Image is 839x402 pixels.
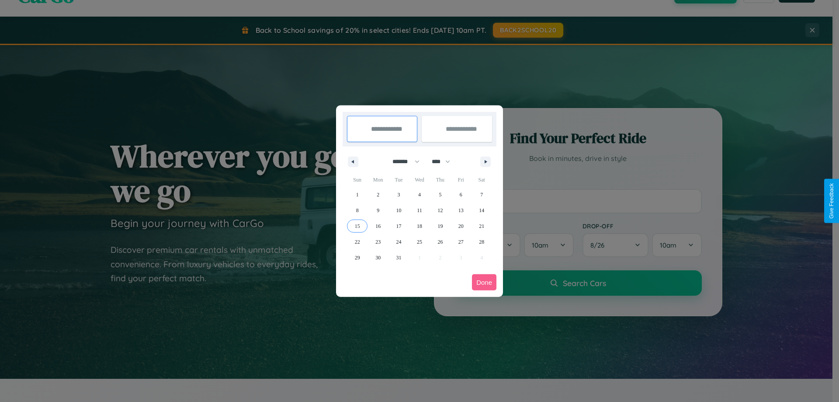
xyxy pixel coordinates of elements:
[430,187,451,203] button: 5
[396,234,402,250] span: 24
[367,203,388,218] button: 9
[409,218,430,234] button: 18
[479,234,484,250] span: 28
[409,234,430,250] button: 25
[472,173,492,187] span: Sat
[355,234,360,250] span: 22
[479,203,484,218] span: 14
[377,203,379,218] span: 9
[430,203,451,218] button: 12
[479,218,484,234] span: 21
[347,218,367,234] button: 15
[375,218,381,234] span: 16
[480,187,483,203] span: 7
[458,203,464,218] span: 13
[347,250,367,266] button: 29
[472,218,492,234] button: 21
[388,218,409,234] button: 17
[472,203,492,218] button: 14
[451,218,471,234] button: 20
[347,173,367,187] span: Sun
[409,203,430,218] button: 11
[829,183,835,219] div: Give Feedback
[388,173,409,187] span: Tue
[451,173,471,187] span: Fri
[439,187,441,203] span: 5
[388,250,409,266] button: 31
[417,203,422,218] span: 11
[460,187,462,203] span: 6
[396,203,402,218] span: 10
[347,187,367,203] button: 1
[430,173,451,187] span: Thu
[451,234,471,250] button: 27
[458,218,464,234] span: 20
[409,173,430,187] span: Wed
[356,187,359,203] span: 1
[347,203,367,218] button: 8
[367,218,388,234] button: 16
[377,187,379,203] span: 2
[472,274,496,290] button: Done
[355,250,360,266] span: 29
[396,218,402,234] span: 17
[437,234,443,250] span: 26
[375,250,381,266] span: 30
[388,234,409,250] button: 24
[388,187,409,203] button: 3
[430,234,451,250] button: 26
[388,203,409,218] button: 10
[417,218,422,234] span: 18
[347,234,367,250] button: 22
[451,187,471,203] button: 6
[418,187,421,203] span: 4
[437,218,443,234] span: 19
[356,203,359,218] span: 8
[472,187,492,203] button: 7
[355,218,360,234] span: 15
[367,234,388,250] button: 23
[437,203,443,218] span: 12
[451,203,471,218] button: 13
[367,250,388,266] button: 30
[472,234,492,250] button: 28
[398,187,400,203] span: 3
[396,250,402,266] span: 31
[458,234,464,250] span: 27
[367,173,388,187] span: Mon
[430,218,451,234] button: 19
[375,234,381,250] span: 23
[417,234,422,250] span: 25
[367,187,388,203] button: 2
[409,187,430,203] button: 4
